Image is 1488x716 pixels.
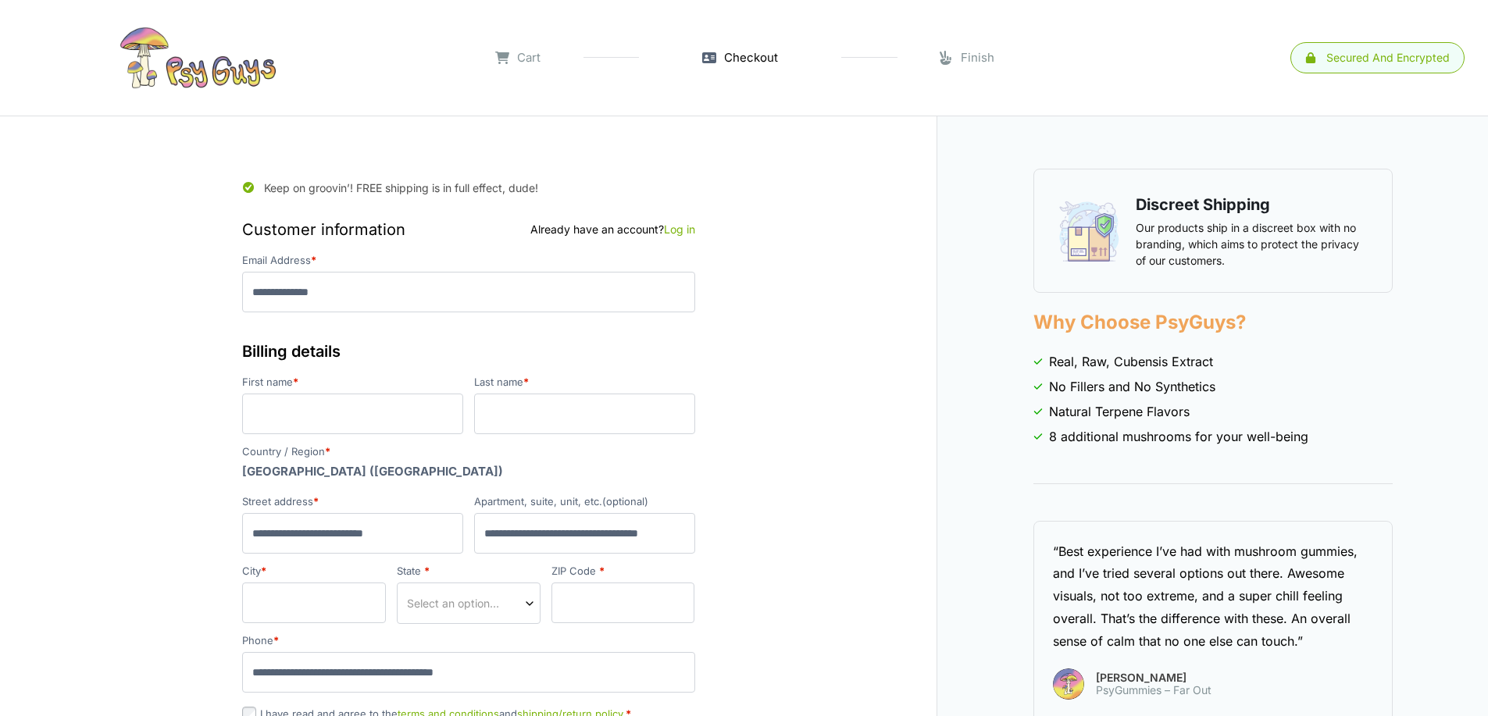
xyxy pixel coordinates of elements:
span: Checkout [724,49,778,67]
a: Log in [664,223,695,236]
span: PsyGummies – Far Out [1096,684,1211,696]
div: “Best experience I’ve had with mushroom gummies, and I’ve tried several options out there. Awesom... [1053,540,1373,653]
span: Real, Raw, Cubensis Extract [1049,352,1213,371]
span: [PERSON_NAME] [1096,672,1211,683]
label: Last name [474,377,695,387]
div: Already have an account? [530,221,695,237]
label: ZIP Code [551,566,695,576]
h3: Customer information [242,218,695,241]
strong: Why Choose PsyGuys? [1033,311,1246,333]
span: Natural Terpene Flavors [1049,402,1190,421]
a: Cart [495,49,541,67]
div: Secured and encrypted [1326,52,1450,63]
strong: Discreet Shipping [1136,195,1270,214]
strong: [GEOGRAPHIC_DATA] ([GEOGRAPHIC_DATA]) [242,464,503,479]
label: City [242,566,386,576]
label: Phone [242,636,695,646]
label: State [397,566,541,576]
span: 8 additional mushrooms for your well-being [1049,427,1308,446]
span: No Fillers and No Synthetics [1049,377,1215,396]
h3: Billing details [242,340,695,363]
span: State [397,582,541,624]
span: Select an option… [407,595,499,611]
label: Email Address [242,255,695,265]
label: Apartment, suite, unit, etc. [474,497,695,507]
a: Secured and encrypted [1290,42,1465,73]
label: Country / Region [242,447,695,457]
label: Street address [242,497,463,507]
label: First name [242,377,463,387]
div: Keep on groovin’! FREE shipping is in full effect, dude! [242,169,695,201]
span: (optional) [602,495,648,508]
span: Finish [961,49,994,67]
p: Our products ship in a discreet box with no branding, which aims to protect the privacy of our cu... [1136,219,1368,269]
